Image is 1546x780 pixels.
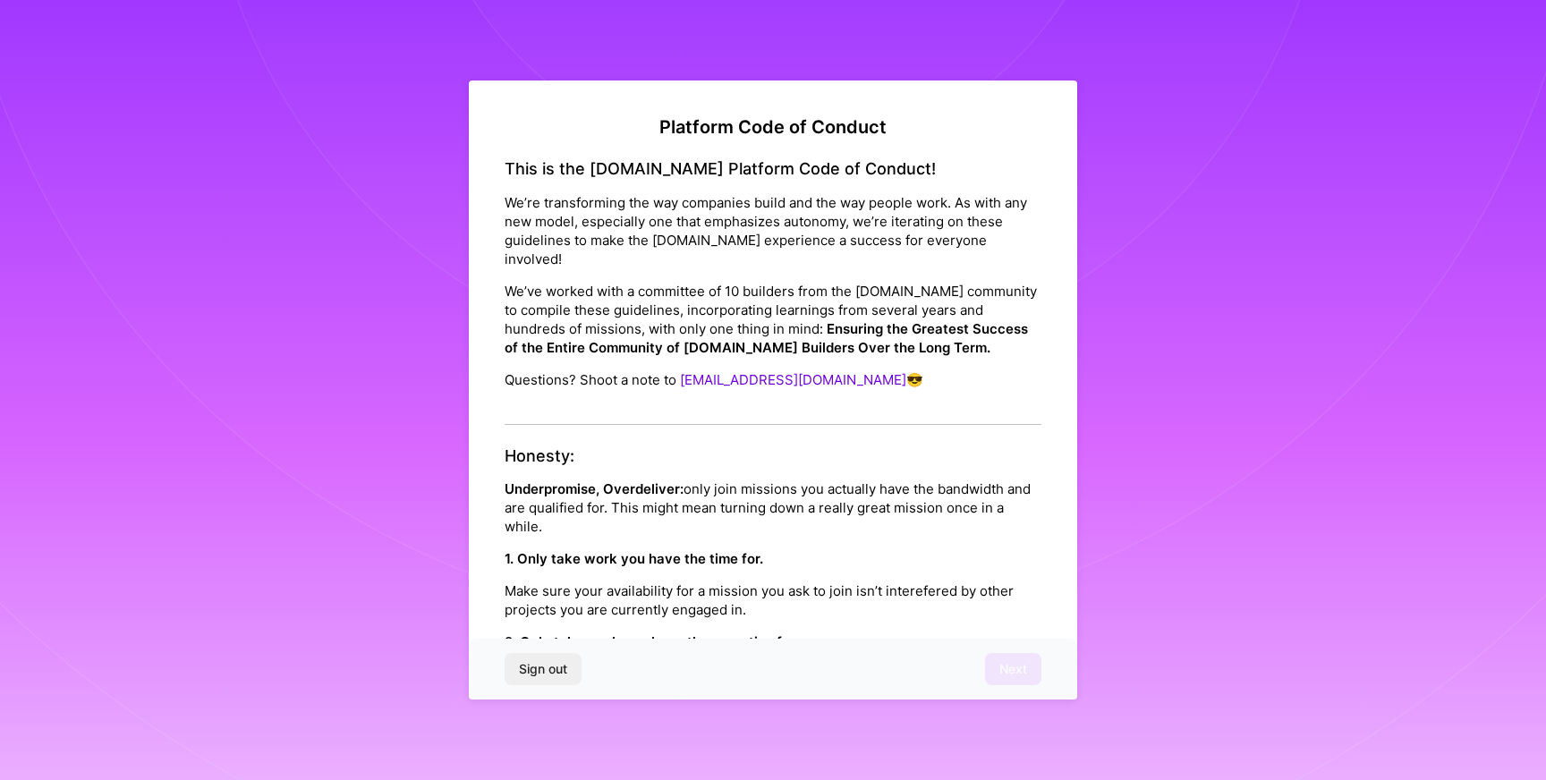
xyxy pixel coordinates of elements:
strong: Underpromise, Overdeliver: [505,480,684,497]
h2: Platform Code of Conduct [505,116,1041,138]
p: We’ve worked with a committee of 10 builders from the [DOMAIN_NAME] community to compile these gu... [505,282,1041,357]
strong: 2. Only take work you have the expertise for. [505,633,798,650]
button: Sign out [505,653,582,685]
a: [EMAIL_ADDRESS][DOMAIN_NAME] [680,371,906,388]
h4: Honesty: [505,446,1041,466]
strong: 1. Only take work you have the time for. [505,550,763,567]
h4: This is the [DOMAIN_NAME] Platform Code of Conduct! [505,159,1041,179]
p: Questions? Shoot a note to 😎 [505,370,1041,389]
p: We’re transforming the way companies build and the way people work. As with any new model, especi... [505,193,1041,268]
strong: Ensuring the Greatest Success of the Entire Community of [DOMAIN_NAME] Builders Over the Long Term. [505,320,1028,356]
span: Sign out [519,660,567,678]
p: Make sure your availability for a mission you ask to join isn’t interefered by other projects you... [505,581,1041,619]
p: only join missions you actually have the bandwidth and are qualified for. This might mean turning... [505,479,1041,536]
